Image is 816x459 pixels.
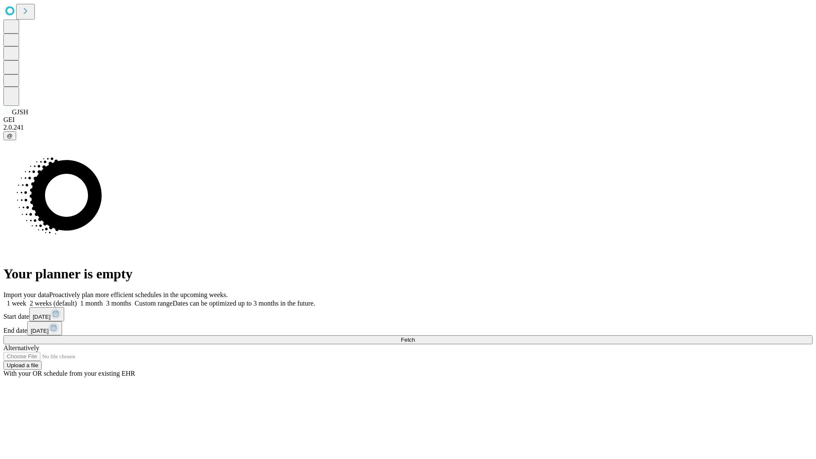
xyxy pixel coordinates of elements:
div: End date [3,321,813,335]
h1: Your planner is empty [3,266,813,282]
span: 2 weeks (default) [30,300,77,307]
span: 3 months [106,300,131,307]
span: Fetch [401,337,415,343]
span: 1 week [7,300,26,307]
button: @ [3,131,16,140]
button: [DATE] [29,307,64,321]
span: Import your data [3,291,49,298]
div: 2.0.241 [3,124,813,131]
span: Alternatively [3,344,39,351]
span: Dates can be optimized up to 3 months in the future. [173,300,315,307]
span: Proactively plan more efficient schedules in the upcoming weeks. [49,291,228,298]
span: @ [7,133,13,139]
span: Custom range [135,300,173,307]
span: With your OR schedule from your existing EHR [3,370,135,377]
span: 1 month [80,300,103,307]
div: Start date [3,307,813,321]
span: [DATE] [31,328,48,334]
span: GJSH [12,108,28,116]
button: [DATE] [27,321,62,335]
span: [DATE] [33,314,51,320]
div: GEI [3,116,813,124]
button: Upload a file [3,361,42,370]
button: Fetch [3,335,813,344]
